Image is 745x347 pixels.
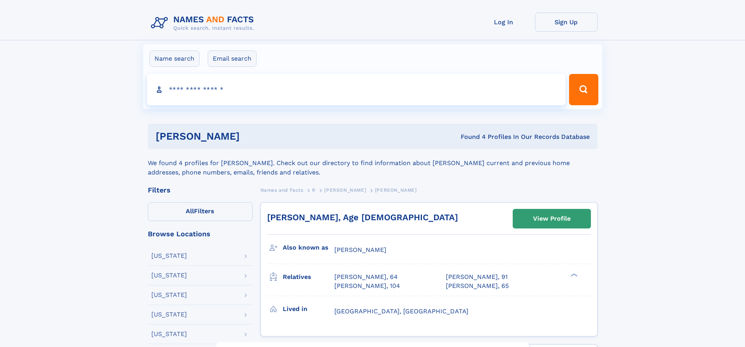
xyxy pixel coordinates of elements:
[156,131,350,141] h1: [PERSON_NAME]
[535,13,598,32] a: Sign Up
[324,185,366,195] a: [PERSON_NAME]
[312,185,316,195] a: R
[148,13,260,34] img: Logo Names and Facts
[147,74,566,105] input: search input
[569,74,598,105] button: Search Button
[334,273,398,281] a: [PERSON_NAME], 64
[324,187,366,193] span: [PERSON_NAME]
[151,311,187,318] div: [US_STATE]
[151,272,187,279] div: [US_STATE]
[151,331,187,337] div: [US_STATE]
[149,50,199,67] label: Name search
[334,307,469,315] span: [GEOGRAPHIC_DATA], [GEOGRAPHIC_DATA]
[148,202,253,221] label: Filters
[186,207,194,215] span: All
[334,282,400,290] a: [PERSON_NAME], 104
[267,212,458,222] a: [PERSON_NAME], Age [DEMOGRAPHIC_DATA]
[312,187,316,193] span: R
[208,50,257,67] label: Email search
[446,273,508,281] a: [PERSON_NAME], 91
[283,302,334,316] h3: Lived in
[151,253,187,259] div: [US_STATE]
[148,187,253,194] div: Filters
[533,210,571,228] div: View Profile
[148,149,598,177] div: We found 4 profiles for [PERSON_NAME]. Check out our directory to find information about [PERSON_...
[350,133,590,141] div: Found 4 Profiles In Our Records Database
[334,246,386,254] span: [PERSON_NAME]
[283,241,334,254] h3: Also known as
[148,230,253,237] div: Browse Locations
[472,13,535,32] a: Log In
[151,292,187,298] div: [US_STATE]
[446,282,509,290] a: [PERSON_NAME], 65
[283,270,334,284] h3: Relatives
[260,185,303,195] a: Names and Facts
[375,187,417,193] span: [PERSON_NAME]
[513,209,591,228] a: View Profile
[569,273,578,278] div: ❯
